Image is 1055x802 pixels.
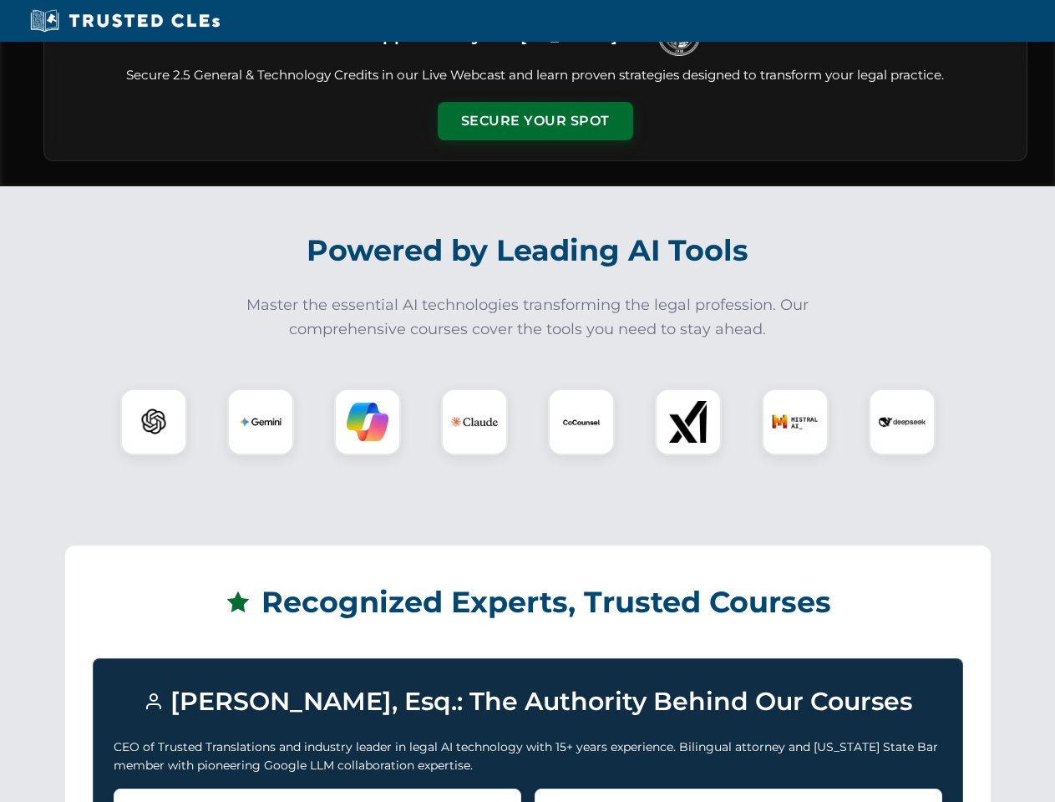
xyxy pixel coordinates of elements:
[114,738,942,775] p: CEO of Trusted Translations and industry leader in legal AI technology with 15+ years experience....
[227,388,294,455] div: Gemini
[65,221,991,280] h2: Powered by Leading AI Tools
[772,398,819,445] img: Mistral AI Logo
[667,401,709,443] img: xAI Logo
[762,388,829,455] div: Mistral AI
[441,388,508,455] div: Claude
[240,401,282,443] img: Gemini Logo
[64,66,1007,85] p: Secure 2.5 General & Technology Credits in our Live Webcast and learn proven strategies designed ...
[451,398,498,445] img: Claude Logo
[93,573,963,632] h2: Recognized Experts, Trusted Courses
[879,398,926,445] img: DeepSeek Logo
[438,102,633,140] button: Secure Your Spot
[114,679,942,724] h3: [PERSON_NAME], Esq.: The Authority Behind Our Courses
[129,398,178,446] img: ChatGPT Logo
[655,388,722,455] div: xAI
[25,8,225,33] img: Trusted CLEs
[560,401,602,443] img: CoCounsel Logo
[347,401,388,443] img: Copilot Logo
[120,388,187,455] div: ChatGPT
[548,388,615,455] div: CoCounsel
[236,293,820,342] p: Master the essential AI technologies transforming the legal profession. Our comprehensive courses...
[334,388,401,455] div: Copilot
[869,388,936,455] div: DeepSeek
